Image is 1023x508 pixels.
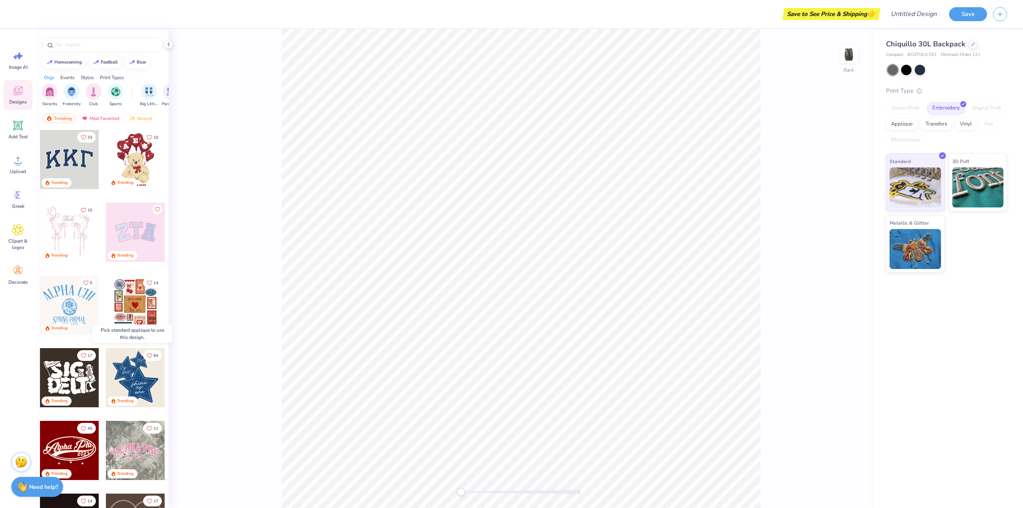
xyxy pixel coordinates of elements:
[88,135,92,139] span: 33
[457,488,465,496] div: Accessibility label
[44,74,54,81] div: Orgs
[45,87,54,96] img: Sorority Image
[42,56,86,68] button: homecoming
[46,116,52,121] img: trending.gif
[42,101,57,107] span: Sorority
[886,102,925,114] div: Screen Print
[55,41,157,49] input: Try "Alpha"
[88,499,92,503] span: 14
[63,101,81,107] span: Fraternity
[153,135,158,139] span: 10
[82,116,88,121] img: most_fav.gif
[955,118,977,130] div: Vinyl
[54,60,82,64] div: homecoming
[890,167,941,207] img: Standard
[167,87,176,96] img: Parent's Weekend Image
[140,84,158,107] button: filter button
[952,157,969,165] span: 3D Puff
[143,496,162,506] button: Like
[844,66,854,74] div: Back
[107,84,123,107] button: filter button
[93,60,99,65] img: trend_line.gif
[886,39,965,49] span: Chiquillo 30L Backpack
[46,60,53,65] img: trend_line.gif
[88,354,92,358] span: 17
[77,132,96,143] button: Like
[927,102,965,114] div: Embroidery
[109,101,122,107] span: Sports
[89,101,98,107] span: Club
[51,325,68,331] div: Trending
[137,60,146,64] div: bear
[100,74,124,81] div: Print Types
[67,87,76,96] img: Fraternity Image
[42,84,58,107] div: filter for Sorority
[51,471,68,477] div: Trending
[153,354,158,358] span: 84
[51,253,68,259] div: Trending
[140,101,158,107] span: Big Little Reveal
[886,118,918,130] div: Applique
[129,116,135,121] img: newest.gif
[60,74,75,81] div: Events
[841,46,857,62] img: Back
[80,277,96,288] button: Like
[9,64,28,70] span: Image AI
[8,279,28,285] span: Decorate
[908,52,937,58] span: # COTOU1701
[129,60,135,65] img: trend_line.gif
[920,118,952,130] div: Transfers
[145,87,153,96] img: Big Little Reveal Image
[89,87,98,96] img: Club Image
[884,6,943,22] input: Untitled Design
[162,84,180,107] button: filter button
[9,99,27,105] span: Designs
[117,253,133,259] div: Trending
[890,219,929,227] span: Metallic & Glitter
[162,84,180,107] div: filter for Parent's Weekend
[111,87,120,96] img: Sports Image
[117,180,133,186] div: Trending
[77,350,96,361] button: Like
[8,133,28,140] span: Add Text
[890,157,911,165] span: Standard
[153,426,158,430] span: 11
[77,205,96,215] button: Like
[88,208,92,212] span: 15
[886,52,904,58] span: Cotopaxi
[81,74,94,81] div: Styles
[77,423,96,434] button: Like
[107,84,123,107] div: filter for Sports
[967,102,1006,114] div: Digital Print
[125,114,156,123] div: Newest
[117,398,133,404] div: Trending
[92,325,172,343] div: Pick standard applique to use this design.
[979,118,998,130] div: Foil
[90,281,92,285] span: 5
[890,229,941,269] img: Metallic & Glitter
[143,423,162,434] button: Like
[42,84,58,107] button: filter button
[949,7,987,21] button: Save
[78,114,123,123] div: Most Favorited
[784,8,878,20] div: Save to See Price & Shipping
[867,9,876,18] span: 👉
[886,134,925,146] div: Rhinestones
[12,203,24,209] span: Greek
[143,350,162,361] button: Like
[952,167,1004,207] img: 3D Puff
[124,56,150,68] button: bear
[886,86,1007,96] div: Print Type
[941,52,981,58] span: Minimum Order: 12 +
[162,101,180,107] span: Parent's Weekend
[88,56,121,68] button: football
[51,398,68,404] div: Trending
[63,84,81,107] div: filter for Fraternity
[153,205,162,214] button: Like
[143,132,162,143] button: Like
[77,496,96,506] button: Like
[153,499,158,503] span: 17
[51,180,68,186] div: Trending
[88,426,92,430] span: 45
[29,483,58,491] strong: Need help?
